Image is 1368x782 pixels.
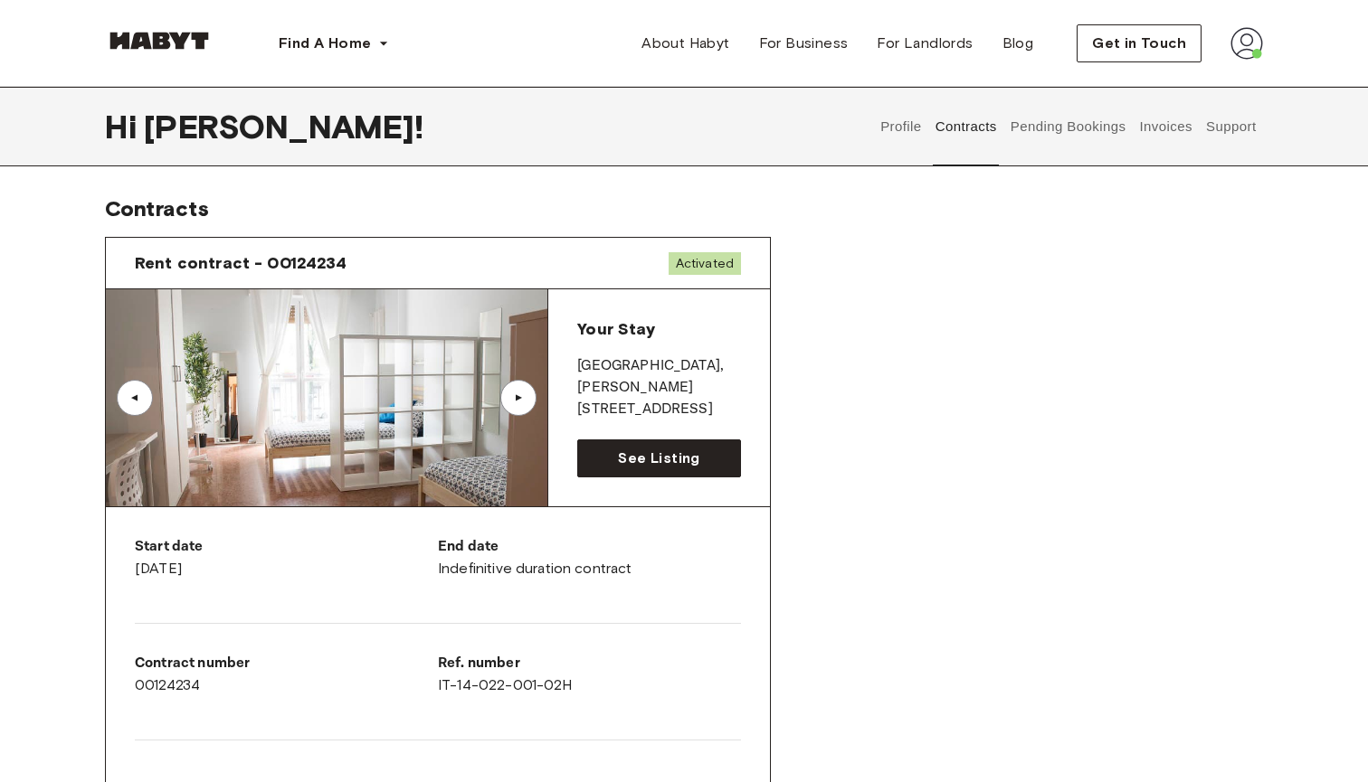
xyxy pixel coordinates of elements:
[862,25,987,61] a: For Landlords
[106,289,547,506] img: Image of the room
[438,653,741,696] div: IT-14-022-001-02H
[988,25,1049,61] a: Blog
[105,32,214,50] img: Habyt
[1092,33,1186,54] span: Get in Touch
[105,108,144,146] span: Hi
[759,33,849,54] span: For Business
[577,319,654,339] span: Your Stay
[933,87,999,166] button: Contracts
[627,25,744,61] a: About Habyt
[135,536,438,579] div: [DATE]
[1230,27,1263,60] img: avatar
[135,536,438,558] p: Start date
[577,399,741,420] p: [STREET_ADDRESS]
[135,252,347,274] span: Rent contract - 00124234
[577,439,741,477] a: See Listing
[669,252,741,275] span: Activated
[126,392,144,403] div: ▲
[874,87,1263,166] div: user profile tabs
[438,653,741,674] p: Ref. number
[135,653,438,674] p: Contract number
[1137,87,1194,166] button: Invoices
[438,536,741,558] p: End date
[879,87,925,166] button: Profile
[105,195,209,221] span: Contracts
[144,108,423,146] span: [PERSON_NAME] !
[641,33,729,54] span: About Habyt
[577,355,741,399] p: [GEOGRAPHIC_DATA] , [PERSON_NAME]
[135,653,438,696] div: 00124234
[1008,87,1128,166] button: Pending Bookings
[279,33,371,54] span: Find A Home
[618,448,699,469] span: See Listing
[264,25,404,61] button: Find A Home
[1077,24,1202,62] button: Get in Touch
[509,392,527,403] div: ▲
[438,536,741,579] div: Indefinitive duration contract
[1203,87,1259,166] button: Support
[877,33,973,54] span: For Landlords
[1002,33,1034,54] span: Blog
[745,25,863,61] a: For Business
